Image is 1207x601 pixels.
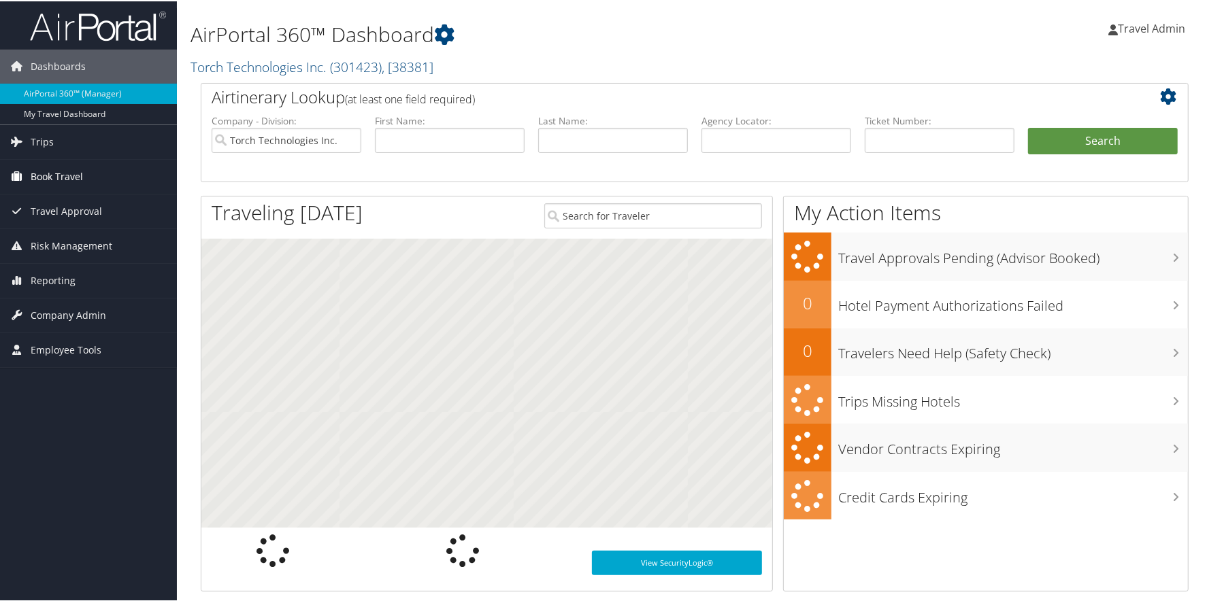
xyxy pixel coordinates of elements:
[838,384,1188,410] h3: Trips Missing Hotels
[784,231,1188,279] a: Travel Approvals Pending (Advisor Booked)
[31,297,106,331] span: Company Admin
[330,56,382,75] span: ( 301423 )
[544,202,761,227] input: Search for Traveler
[191,56,433,75] a: Torch Technologies Inc.
[784,470,1188,519] a: Credit Cards Expiring
[701,113,851,126] label: Agency Locator:
[31,124,54,158] span: Trips
[784,375,1188,423] a: Trips Missing Hotels
[30,9,166,41] img: airportal-logo.png
[31,332,101,366] span: Employee Tools
[31,262,76,296] span: Reporting
[865,113,1014,126] label: Ticket Number:
[191,19,863,48] h1: AirPortal 360™ Dashboard
[31,228,112,262] span: Risk Management
[838,432,1188,458] h3: Vendor Contracts Expiring
[838,241,1188,267] h3: Travel Approvals Pending (Advisor Booked)
[784,279,1188,327] a: 0Hotel Payment Authorizations Failed
[212,113,361,126] label: Company - Division:
[838,336,1188,362] h3: Travelers Need Help (Safety Check)
[538,113,688,126] label: Last Name:
[838,288,1188,314] h3: Hotel Payment Authorizations Failed
[345,90,475,105] span: (at least one field required)
[784,197,1188,226] h1: My Action Items
[375,113,525,126] label: First Name:
[784,422,1188,470] a: Vendor Contracts Expiring
[592,549,762,574] a: View SecurityLogic®
[31,48,86,82] span: Dashboards
[784,338,831,361] h2: 0
[1028,126,1178,154] button: Search
[31,158,83,192] span: Book Travel
[1108,7,1199,48] a: Travel Admin
[212,84,1095,107] h2: Airtinerary Lookup
[382,56,433,75] span: , [ 38381 ]
[1118,20,1185,35] span: Travel Admin
[31,193,102,227] span: Travel Approval
[212,197,363,226] h1: Traveling [DATE]
[784,290,831,313] h2: 0
[784,327,1188,375] a: 0Travelers Need Help (Safety Check)
[838,480,1188,506] h3: Credit Cards Expiring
